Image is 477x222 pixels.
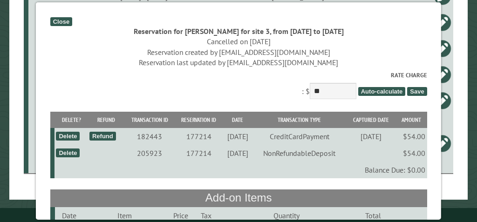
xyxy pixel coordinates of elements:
span: Auto-calculate [358,87,406,96]
div: Reservation created by [EMAIL_ADDRESS][DOMAIN_NAME] [50,47,427,57]
td: $54.00 [395,145,427,161]
div: Cancelled on [DATE] [50,36,427,47]
th: Captured Date [346,112,395,128]
div: Reservation last updated by [EMAIL_ADDRESS][DOMAIN_NAME] [50,57,427,67]
div: 10 [32,18,108,27]
div: Close [50,17,72,26]
td: 182443 [124,128,175,145]
div: 8 [32,70,108,79]
th: Date [223,112,252,128]
td: CreditCardPayment [252,128,346,145]
th: Transaction ID [124,112,175,128]
th: Delete? [55,112,88,128]
div: Delete [56,132,80,141]
td: NonRefundableDeposit [252,145,346,161]
th: Reservation ID [175,112,223,128]
th: Refund [88,112,125,128]
th: Amount [395,112,427,128]
div: 9 [32,139,108,148]
td: [DATE] [346,128,395,145]
td: 177214 [175,145,223,161]
div: T7 [32,96,108,105]
th: Add-on Items [50,189,427,207]
div: 3 [32,160,108,169]
td: [DATE] [223,128,252,145]
td: 205923 [124,145,175,161]
span: Save [407,87,427,96]
td: [DATE] [223,145,252,161]
div: Reservation for [PERSON_NAME] for site 3, from [DATE] to [DATE] [50,26,427,36]
td: 177214 [175,128,223,145]
label: Rate Charge [50,71,427,80]
td: $54.00 [395,128,427,145]
div: : $ [50,71,427,101]
div: [MEDICAL_DATA] [32,117,108,127]
th: Transaction Type [252,112,346,128]
td: Balance Due: $0.00 [55,161,427,178]
div: Refund [89,132,116,141]
div: Delete [56,148,80,157]
div: T4 [32,44,108,53]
